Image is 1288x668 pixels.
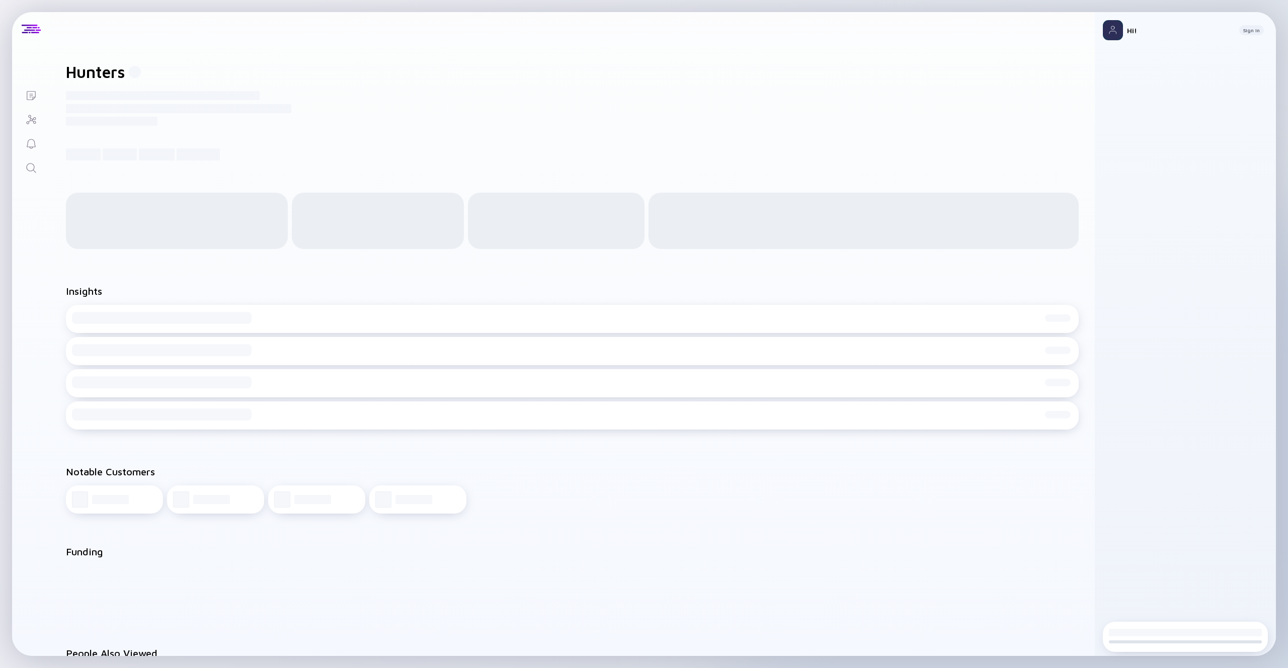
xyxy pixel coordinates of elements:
a: Search [12,155,50,179]
div: Hi! [1127,26,1231,35]
h1: Hunters [66,62,125,81]
h2: Notable Customers [66,466,1079,477]
a: Reminders [12,131,50,155]
a: Lists [12,82,50,107]
h2: Funding [66,546,103,557]
h2: Insights [66,285,102,297]
img: Profile Picture [1103,20,1123,40]
button: Sign In [1239,25,1264,35]
a: Investor Map [12,107,50,131]
h2: People Also Viewed [66,647,1079,659]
